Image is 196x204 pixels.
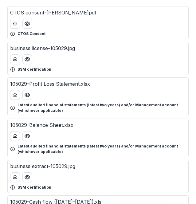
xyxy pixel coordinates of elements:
button: download-button [10,90,20,100]
button: Preview business extract-105029.jpg [22,172,32,182]
p: Latest audited financial statements (latest two years) and/or Management account (whichever appli... [18,143,186,155]
button: Preview 105029-Profit Loss Statement.xlsx [22,90,32,100]
button: download-button [10,19,20,29]
button: Preview 105029-Balance Sheet.xlsx [22,131,32,141]
p: CTOS Consent [18,31,45,37]
button: Preview CTOS consent-Llewelyn L.pdf [22,19,32,29]
button: download-button [10,131,20,141]
p: CTOS consent-[PERSON_NAME]pdf [10,9,96,16]
p: SSM certification [18,185,51,190]
p: SSM certification [18,67,51,72]
button: Preview business license-105029.jpg [22,54,32,64]
p: business extract-105029.jpg [10,163,75,170]
p: 105029-Profit Loss Statement.xlsx [10,80,90,88]
button: download-button [10,172,20,182]
p: 105029-Balance Sheet.xlsx [10,121,73,129]
p: Latest audited financial statements (latest two years) and/or Management account (whichever appli... [18,102,186,113]
button: download-button [10,54,20,64]
p: business license-105029.jpg [10,45,75,52]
